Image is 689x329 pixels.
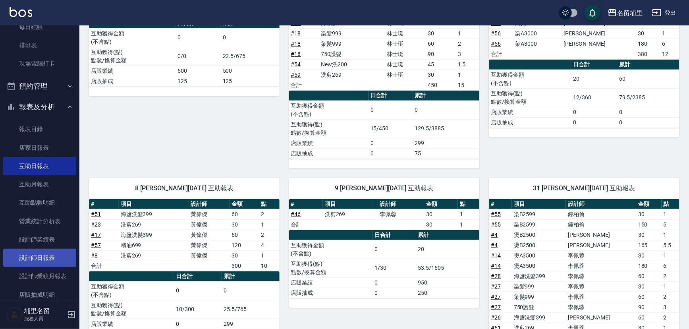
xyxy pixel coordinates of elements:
[259,240,280,250] td: 4
[174,281,222,300] td: 0
[221,76,280,86] td: 125
[221,47,280,66] td: 22.5/675
[289,119,369,138] td: 互助獲得(點) 點數/換算金額
[662,281,679,292] td: 1
[259,199,280,209] th: 點
[562,28,636,39] td: [PERSON_NAME]
[372,277,416,288] td: 0
[456,28,479,39] td: 1
[512,209,566,219] td: 染B2599
[289,138,369,148] td: 店販業績
[456,59,479,70] td: 1.5
[566,199,636,209] th: 設計師
[291,211,301,217] a: #46
[636,261,662,271] td: 180
[189,240,230,250] td: 黃偉傑
[291,20,301,26] a: #48
[660,39,679,49] td: 6
[660,49,679,59] td: 12
[512,250,566,261] td: 燙A3500
[176,66,221,76] td: 500
[491,41,501,47] a: #56
[119,219,189,230] td: 洗剪269
[385,28,426,39] td: 林士珽
[3,54,76,73] a: 現場電腦打卡
[323,199,378,209] th: 項目
[372,240,416,259] td: 0
[636,302,662,312] td: 90
[189,209,230,219] td: 黃偉傑
[566,271,636,281] td: 李佩蓉
[617,60,679,70] th: 累計
[458,219,479,230] td: 1
[426,59,456,70] td: 45
[662,261,679,271] td: 6
[3,120,76,138] a: 報表目錄
[230,219,259,230] td: 30
[426,70,456,80] td: 30
[604,5,646,21] button: 名留埔里
[456,70,479,80] td: 1
[636,219,662,230] td: 150
[662,292,679,302] td: 2
[189,230,230,240] td: 黃偉傑
[566,219,636,230] td: 鐘柏倫
[426,49,456,59] td: 90
[585,5,600,21] button: save
[426,28,456,39] td: 30
[372,288,416,298] td: 0
[24,307,65,315] h5: 埔里名留
[119,199,189,209] th: 項目
[456,80,479,90] td: 15
[230,250,259,261] td: 30
[512,271,566,281] td: 海鹽洗髮399
[89,66,176,76] td: 店販業績
[566,292,636,302] td: 李佩蓉
[566,209,636,219] td: 鐘柏倫
[636,240,662,250] td: 165
[119,250,189,261] td: 洗剪269
[489,199,512,209] th: #
[491,211,501,217] a: #55
[636,281,662,292] td: 30
[3,36,76,54] a: 排班表
[416,277,480,288] td: 950
[174,300,222,319] td: 10/300
[566,250,636,261] td: 李佩蓉
[189,199,230,209] th: 設計師
[498,184,670,192] span: 31 [PERSON_NAME][DATE] 互助報表
[89,261,119,271] td: 合計
[259,209,280,219] td: 2
[636,199,662,209] th: 金額
[636,28,660,39] td: 30
[89,76,176,86] td: 店販抽成
[491,283,501,290] a: #27
[456,39,479,49] td: 2
[174,319,222,329] td: 0
[3,157,76,175] a: 互助日報表
[289,240,373,259] td: 互助獲得金額 (不含點)
[617,70,679,88] td: 60
[119,240,189,250] td: 精油699
[491,232,498,238] a: #4
[378,209,425,219] td: 李佩蓉
[566,281,636,292] td: 李佩蓉
[491,30,501,37] a: #56
[636,230,662,240] td: 30
[426,39,456,49] td: 60
[3,18,76,36] a: 每日結帳
[662,209,679,219] td: 1
[369,119,413,138] td: 15/450
[176,28,221,47] td: 0
[91,221,101,228] a: #23
[299,184,470,192] span: 9 [PERSON_NAME][DATE] 互助報表
[189,250,230,261] td: 黃偉傑
[662,302,679,312] td: 3
[289,199,480,230] table: a dense table
[636,271,662,281] td: 60
[3,194,76,212] a: 互助點數明細
[636,39,660,49] td: 180
[3,286,76,304] a: 店販抽成明細
[512,292,566,302] td: 染髮999
[119,230,189,240] td: 海鹽洗髮399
